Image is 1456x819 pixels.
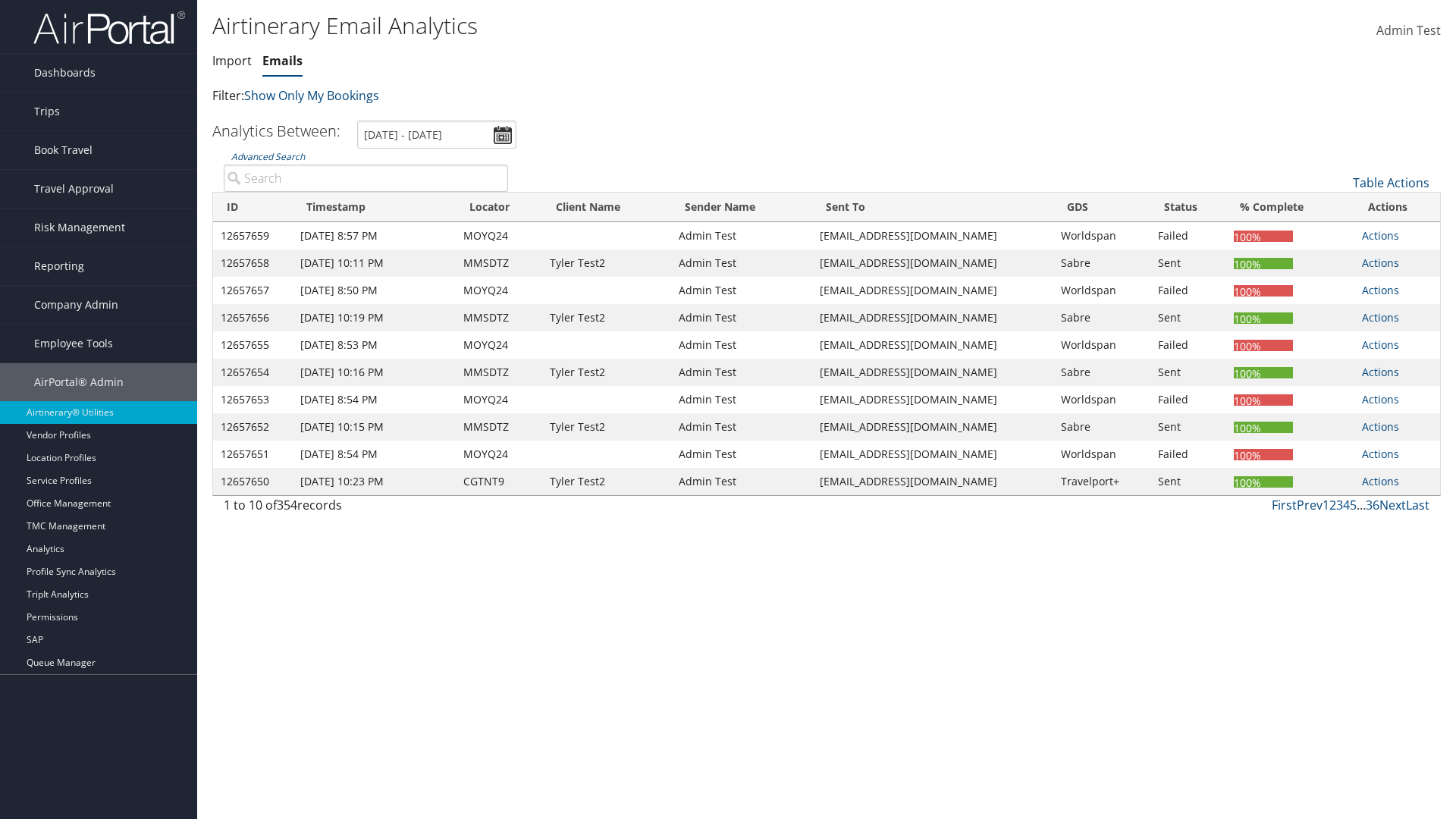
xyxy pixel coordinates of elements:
a: Actions [1362,337,1399,352]
a: 36 [1366,497,1379,513]
td: [EMAIL_ADDRESS][DOMAIN_NAME] [812,304,1053,331]
div: 100% [1234,449,1293,460]
td: Tyler Test2 [542,359,671,386]
td: 12657659 [213,222,293,249]
img: airportal-logo.png [33,10,185,45]
td: Sabre [1053,304,1150,331]
a: Emails [262,52,303,69]
td: [DATE] 8:54 PM [293,441,455,468]
a: Actions [1362,365,1399,379]
td: 12657655 [213,331,293,359]
div: 100% [1234,340,1293,351]
span: Trips [34,93,60,130]
td: Sabre [1053,359,1150,386]
td: [EMAIL_ADDRESS][DOMAIN_NAME] [812,468,1053,495]
td: Sabre [1053,413,1150,441]
th: ID: activate to sort column ascending [213,193,293,222]
td: MOYQ24 [456,441,542,468]
th: Status: activate to sort column ascending [1150,193,1226,222]
a: Advanced Search [231,150,305,163]
td: Admin Test [671,222,811,249]
td: Admin Test [671,386,811,413]
td: Sent [1150,304,1226,331]
a: Admin Test [1376,8,1441,55]
td: Failed [1150,222,1226,249]
td: 12657658 [213,249,293,277]
td: Failed [1150,441,1226,468]
td: 12657657 [213,277,293,304]
th: GDS: activate to sort column ascending [1053,193,1150,222]
td: 12657656 [213,304,293,331]
a: Next [1379,497,1406,513]
a: Show Only My Bookings [244,87,379,104]
td: Failed [1150,331,1226,359]
a: Actions [1362,256,1399,270]
td: Admin Test [671,359,811,386]
th: Actions [1354,193,1440,222]
div: 100% [1234,231,1293,242]
td: [DATE] 10:11 PM [293,249,455,277]
th: Sent To: activate to sort column ascending [812,193,1053,222]
td: 12657651 [213,441,293,468]
td: Sabre [1053,249,1150,277]
input: [DATE] - [DATE] [357,121,516,149]
a: Actions [1362,392,1399,406]
a: Actions [1362,228,1399,243]
div: 1 to 10 of records [224,496,508,522]
a: Actions [1362,310,1399,325]
div: 100% [1234,422,1293,433]
td: [EMAIL_ADDRESS][DOMAIN_NAME] [812,386,1053,413]
h3: Analytics Between: [212,121,340,141]
td: Admin Test [671,331,811,359]
td: 12657654 [213,359,293,386]
span: Admin Test [1376,22,1441,39]
span: Dashboards [34,54,96,92]
td: Admin Test [671,277,811,304]
div: 100% [1234,476,1293,488]
td: Failed [1150,277,1226,304]
td: Sent [1150,359,1226,386]
span: 354 [277,497,297,513]
td: Admin Test [671,249,811,277]
td: Worldspan [1053,331,1150,359]
a: Actions [1362,474,1399,488]
span: AirPortal® Admin [34,363,124,401]
div: 100% [1234,258,1293,269]
td: [DATE] 10:19 PM [293,304,455,331]
div: 100% [1234,312,1293,324]
td: Worldspan [1053,222,1150,249]
a: Actions [1362,283,1399,297]
th: Client Name: activate to sort column ascending [542,193,671,222]
td: [DATE] 8:53 PM [293,331,455,359]
td: 12657653 [213,386,293,413]
td: MOYQ24 [456,222,542,249]
td: [EMAIL_ADDRESS][DOMAIN_NAME] [812,413,1053,441]
span: Reporting [34,247,84,285]
td: Admin Test [671,413,811,441]
a: Actions [1362,447,1399,461]
td: MMSDTZ [456,249,542,277]
span: Risk Management [34,209,125,246]
td: [EMAIL_ADDRESS][DOMAIN_NAME] [812,441,1053,468]
td: [EMAIL_ADDRESS][DOMAIN_NAME] [812,359,1053,386]
a: First [1272,497,1297,513]
a: 2 [1329,497,1336,513]
td: [DATE] 8:57 PM [293,222,455,249]
td: [DATE] 10:15 PM [293,413,455,441]
th: Sender Name: activate to sort column ascending [671,193,811,222]
td: 12657652 [213,413,293,441]
a: 3 [1336,497,1343,513]
th: Timestamp: activate to sort column ascending [293,193,455,222]
th: % Complete: activate to sort column ascending [1226,193,1354,222]
td: Failed [1150,386,1226,413]
td: [EMAIL_ADDRESS][DOMAIN_NAME] [812,277,1053,304]
div: 100% [1234,394,1293,406]
td: 12657650 [213,468,293,495]
td: Travelport+ [1053,468,1150,495]
span: Travel Approval [34,170,114,208]
td: Worldspan [1053,277,1150,304]
input: Advanced Search [224,165,508,192]
td: MOYQ24 [456,277,542,304]
p: Filter: [212,86,1031,106]
td: Sent [1150,413,1226,441]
